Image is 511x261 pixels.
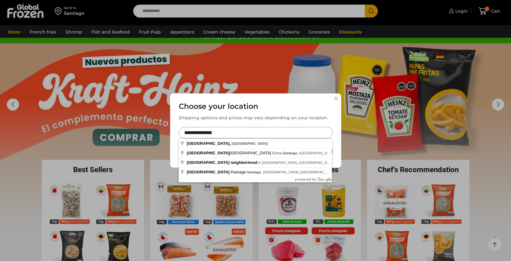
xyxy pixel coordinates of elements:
[247,170,261,174] font: Santiago
[187,160,257,165] font: [GEOGRAPHIC_DATA] neighborhood
[187,141,231,146] font: [GEOGRAPHIC_DATA],
[179,102,258,111] font: Choose your location
[283,151,297,155] font: Santiago
[230,151,271,155] font: [GEOGRAPHIC_DATA]
[230,170,246,174] font: Passage
[187,151,230,155] font: [GEOGRAPHIC_DATA]
[261,170,335,174] font: , [GEOGRAPHIC_DATA], [GEOGRAPHIC_DATA]
[187,170,230,174] font: [GEOGRAPHIC_DATA]
[179,115,328,121] font: Shipping options and prices may vary depending on your location.
[272,151,283,155] font: Ñuñoa,
[258,161,334,164] font: in [GEOGRAPHIC_DATA], [GEOGRAPHIC_DATA]
[232,142,268,145] font: [GEOGRAPHIC_DATA]
[297,151,334,155] font: , [GEOGRAPHIC_DATA]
